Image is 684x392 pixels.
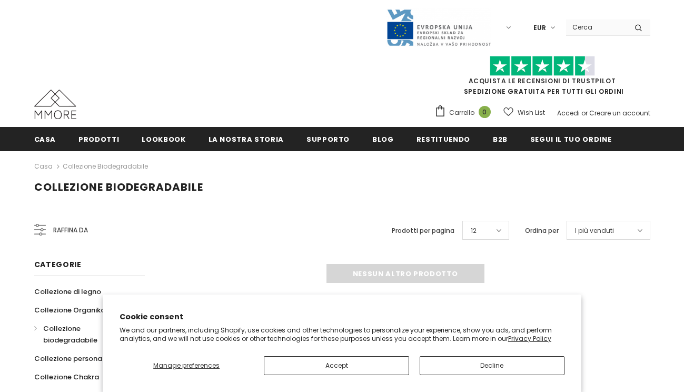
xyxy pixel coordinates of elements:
[479,106,491,118] span: 0
[78,134,119,144] span: Prodotti
[34,368,99,386] a: Collezione Chakra
[372,134,394,144] span: Blog
[386,23,491,32] a: Javni Razpis
[34,127,56,151] a: Casa
[34,301,105,319] a: Collezione Organika
[530,134,611,144] span: Segui il tuo ordine
[392,226,454,236] label: Prodotti per pagina
[449,107,474,118] span: Carrello
[581,109,588,117] span: or
[508,334,551,343] a: Privacy Policy
[63,162,148,171] a: Collezione biodegradabile
[503,103,545,122] a: Wish List
[43,324,97,345] span: Collezione biodegradabile
[53,224,88,236] span: Raffina da
[386,8,491,47] img: Javni Razpis
[120,311,564,322] h2: Cookie consent
[142,134,185,144] span: Lookbook
[530,127,611,151] a: Segui il tuo ordine
[469,76,616,85] a: Acquista le recensioni di TrustPilot
[417,134,470,144] span: Restituendo
[209,127,284,151] a: La nostra storia
[120,356,254,375] button: Manage preferences
[34,372,99,382] span: Collezione Chakra
[34,259,82,270] span: Categorie
[34,319,133,349] a: Collezione biodegradabile
[306,134,350,144] span: supporto
[434,61,650,96] span: SPEDIZIONE GRATUITA PER TUTTI GLI ORDINI
[34,134,56,144] span: Casa
[420,356,564,375] button: Decline
[557,109,580,117] a: Accedi
[78,127,119,151] a: Prodotti
[589,109,650,117] a: Creare un account
[34,287,101,297] span: Collezione di legno
[209,134,284,144] span: La nostra storia
[490,56,595,76] img: Fidati di Pilot Stars
[533,23,546,33] span: EUR
[493,134,508,144] span: B2B
[34,180,203,194] span: Collezione biodegradabile
[525,226,559,236] label: Ordina per
[120,326,564,342] p: We and our partners, including Shopify, use cookies and other technologies to personalize your ex...
[34,354,126,364] span: Collezione personalizzata
[372,127,394,151] a: Blog
[417,127,470,151] a: Restituendo
[518,107,545,118] span: Wish List
[153,361,220,370] span: Manage preferences
[264,356,409,375] button: Accept
[434,105,496,121] a: Carrello 0
[575,226,614,236] span: I più venduti
[34,305,105,315] span: Collezione Organika
[142,127,185,151] a: Lookbook
[34,349,126,368] a: Collezione personalizzata
[306,127,350,151] a: supporto
[34,282,101,301] a: Collezione di legno
[34,90,76,119] img: Casi MMORE
[471,226,477,236] span: 12
[566,19,627,35] input: Search Site
[493,127,508,151] a: B2B
[34,160,53,173] a: Casa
